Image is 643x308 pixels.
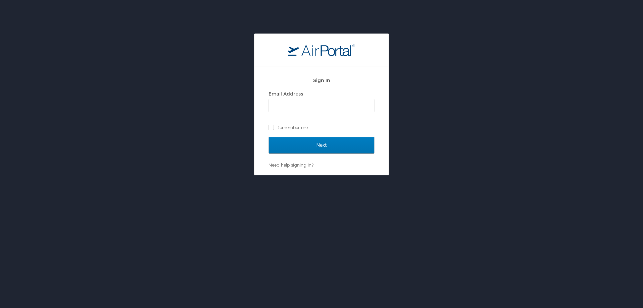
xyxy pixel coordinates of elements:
h2: Sign In [269,76,374,84]
label: Remember me [269,122,374,132]
label: Email Address [269,91,303,97]
input: Next [269,137,374,153]
a: Need help signing in? [269,162,313,168]
img: logo [288,44,355,56]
